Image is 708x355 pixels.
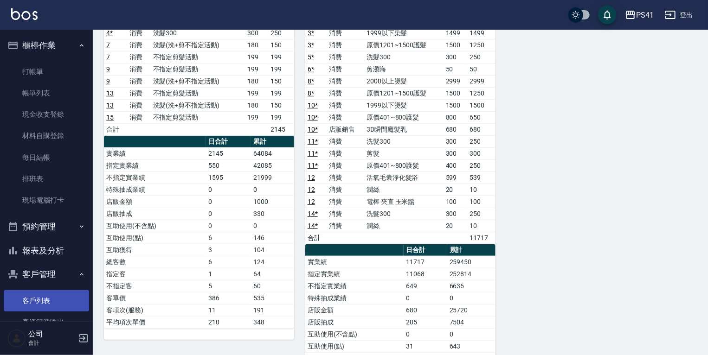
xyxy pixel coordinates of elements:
td: 191 [251,304,294,316]
td: 150 [268,75,294,87]
img: Person [7,329,26,348]
td: 消費 [327,159,364,171]
td: 活氧毛囊淨化髮浴 [364,171,444,184]
td: 消費 [127,99,150,111]
td: 104 [251,244,294,256]
button: 預約管理 [4,215,89,239]
td: 11717 [467,232,496,244]
td: 1499 [467,27,496,39]
td: 1595 [206,171,251,184]
td: 1000 [251,196,294,208]
td: 64084 [251,147,294,159]
td: 10 [467,184,496,196]
td: 消費 [327,147,364,159]
td: 539 [467,171,496,184]
td: 指定實業績 [104,159,206,171]
td: 洗髮(洗+剪不指定活動) [151,99,245,111]
td: 250 [268,27,294,39]
td: 25720 [447,304,496,316]
td: 消費 [327,63,364,75]
td: 1500 [467,99,496,111]
button: PS41 [621,6,657,25]
td: 50 [467,63,496,75]
td: 消費 [127,75,150,87]
a: 9 [106,65,110,73]
td: 386 [206,292,251,304]
td: 洗髮300 [151,27,245,39]
td: 2145 [206,147,251,159]
div: PS41 [636,9,654,21]
a: 現金收支登錄 [4,104,89,125]
p: 會計 [28,339,76,347]
td: 互助使用(不含點) [305,328,404,340]
td: 3D瞬間魔髮乳 [364,123,444,135]
a: 12 [308,174,315,181]
td: 6 [206,232,251,244]
td: 300 [444,208,467,220]
td: 146 [251,232,294,244]
td: 300 [467,147,496,159]
td: 互助使用(不含點) [104,220,206,232]
td: 實業績 [305,256,404,268]
td: 3 [206,244,251,256]
td: 0 [206,184,251,196]
td: 消費 [127,111,150,123]
td: 消費 [127,39,150,51]
td: 實業績 [104,147,206,159]
td: 0 [206,208,251,220]
td: 合計 [104,123,127,135]
td: 42085 [251,159,294,171]
a: 打帳單 [4,61,89,82]
td: 不指定剪髮活動 [151,87,245,99]
td: 199 [245,111,268,123]
td: 199 [268,63,294,75]
td: 原價1201~1500護髮 [364,39,444,51]
td: 總客數 [104,256,206,268]
td: 不指定實業績 [305,280,404,292]
td: 店販金額 [305,304,404,316]
td: 210 [206,316,251,328]
td: 1250 [467,39,496,51]
td: 不指定剪髮活動 [151,51,245,63]
td: 1999以下染髮 [364,27,444,39]
td: 199 [268,87,294,99]
td: 650 [467,111,496,123]
td: 250 [467,51,496,63]
td: 店販金額 [104,196,206,208]
td: 1500 [444,87,467,99]
td: 348 [251,316,294,328]
td: 剪瀏海 [364,63,444,75]
td: 1499 [444,27,467,39]
td: 店販銷售 [327,123,364,135]
td: 店販抽成 [104,208,206,220]
a: 現場電腦打卡 [4,190,89,211]
button: 客戶管理 [4,262,89,286]
td: 洗髮300 [364,208,444,220]
td: 不指定剪髮活動 [151,111,245,123]
td: 消費 [327,75,364,87]
a: 7 [106,41,110,49]
td: 不指定實業績 [104,171,206,184]
button: 登出 [661,6,697,24]
td: 21999 [251,171,294,184]
td: 180 [245,39,268,51]
td: 0 [404,328,447,340]
td: 洗髮300 [364,51,444,63]
td: 消費 [327,135,364,147]
td: 特殊抽成業績 [104,184,206,196]
td: 2999 [444,75,467,87]
td: 550 [206,159,251,171]
td: 原價1201~1500護髮 [364,87,444,99]
td: 649 [404,280,447,292]
a: 客資篩選匯出 [4,311,89,333]
td: 消費 [327,208,364,220]
td: 199 [245,63,268,75]
td: 1999以下燙髮 [364,99,444,111]
td: 2145 [268,123,294,135]
td: 100 [467,196,496,208]
td: 0 [447,292,496,304]
td: 330 [251,208,294,220]
td: 不指定剪髮活動 [151,63,245,75]
td: 消費 [127,51,150,63]
td: 300 [444,135,467,147]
